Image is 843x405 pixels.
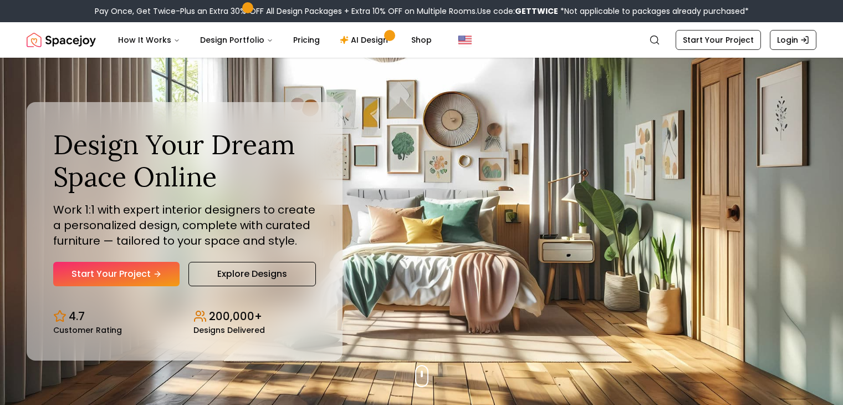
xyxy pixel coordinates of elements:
button: Design Portfolio [191,29,282,51]
nav: Global [27,22,816,58]
small: Designs Delivered [193,326,265,334]
a: Login [770,30,816,50]
a: Start Your Project [676,30,761,50]
div: Design stats [53,300,316,334]
a: AI Design [331,29,400,51]
a: Start Your Project [53,262,180,286]
button: How It Works [109,29,189,51]
p: 4.7 [69,308,85,324]
img: United States [458,33,472,47]
span: *Not applicable to packages already purchased* [558,6,749,17]
b: GETTWICE [515,6,558,17]
p: Work 1:1 with expert interior designers to create a personalized design, complete with curated fu... [53,202,316,249]
h1: Design Your Dream Space Online [53,129,316,193]
a: Pricing [284,29,329,51]
span: Use code: [477,6,558,17]
img: Spacejoy Logo [27,29,96,51]
small: Customer Rating [53,326,122,334]
nav: Main [109,29,441,51]
div: Pay Once, Get Twice-Plus an Extra 30% OFF All Design Packages + Extra 10% OFF on Multiple Rooms. [95,6,749,17]
a: Explore Designs [188,262,316,286]
p: 200,000+ [209,308,262,324]
a: Spacejoy [27,29,96,51]
a: Shop [402,29,441,51]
